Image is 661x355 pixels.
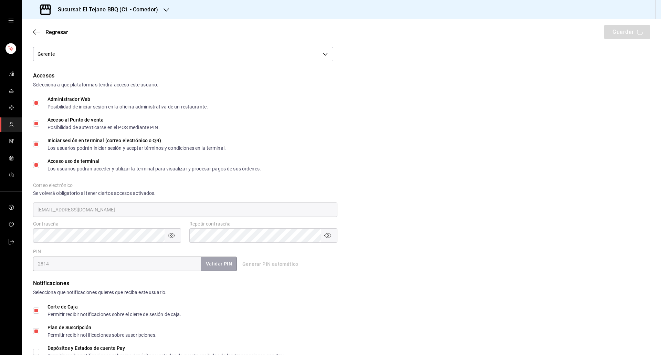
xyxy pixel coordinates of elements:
label: Contraseña [33,221,181,226]
div: Notificaciones [33,279,650,288]
span: Regresar [45,29,68,35]
div: Selecciona que notificaciones quieres que reciba este usuario. [33,289,650,296]
div: Acceso al Punto de venta [48,117,160,122]
div: Depósitos y Estados de cuenta Pay [48,346,285,351]
div: Corte de Caja [48,304,181,309]
h3: Sucursal: El Tejano BBQ (C1 - Comedor) [52,6,158,14]
button: Regresar [33,29,68,35]
div: Selecciona a que plataformas tendrá acceso este usuario. [33,81,650,88]
div: Los usuarios podrán iniciar sesión y aceptar términos y condiciones en la terminal. [48,146,226,150]
div: Gerente [33,47,333,61]
label: Correo electrónico [33,183,337,188]
div: Los usuarios podrán acceder y utilizar la terminal para visualizar y procesar pagos de sus órdenes. [48,166,261,171]
div: Posibilidad de iniciar sesión en la oficina administrativa de un restaurante. [48,104,208,109]
label: PIN [33,249,41,254]
div: Permitir recibir notificaciones sobre suscripciones. [48,333,157,337]
div: Posibilidad de autenticarse en el POS mediante PIN. [48,125,160,130]
button: open drawer [8,18,14,23]
div: Acceso uso de terminal [48,159,261,164]
label: Repetir contraseña [189,221,337,226]
div: Iniciar sesión en terminal (correo electrónico o QR) [48,138,226,143]
div: Plan de Suscripción [48,325,157,330]
div: Permitir recibir notificaciones sobre el cierre de sesión de caja. [48,312,181,317]
input: 3 a 6 dígitos [33,257,201,271]
div: Administrador Web [48,97,208,102]
div: Accesos [33,72,650,80]
div: Se volverá obligatorio al tener ciertos accesos activados. [33,190,337,197]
